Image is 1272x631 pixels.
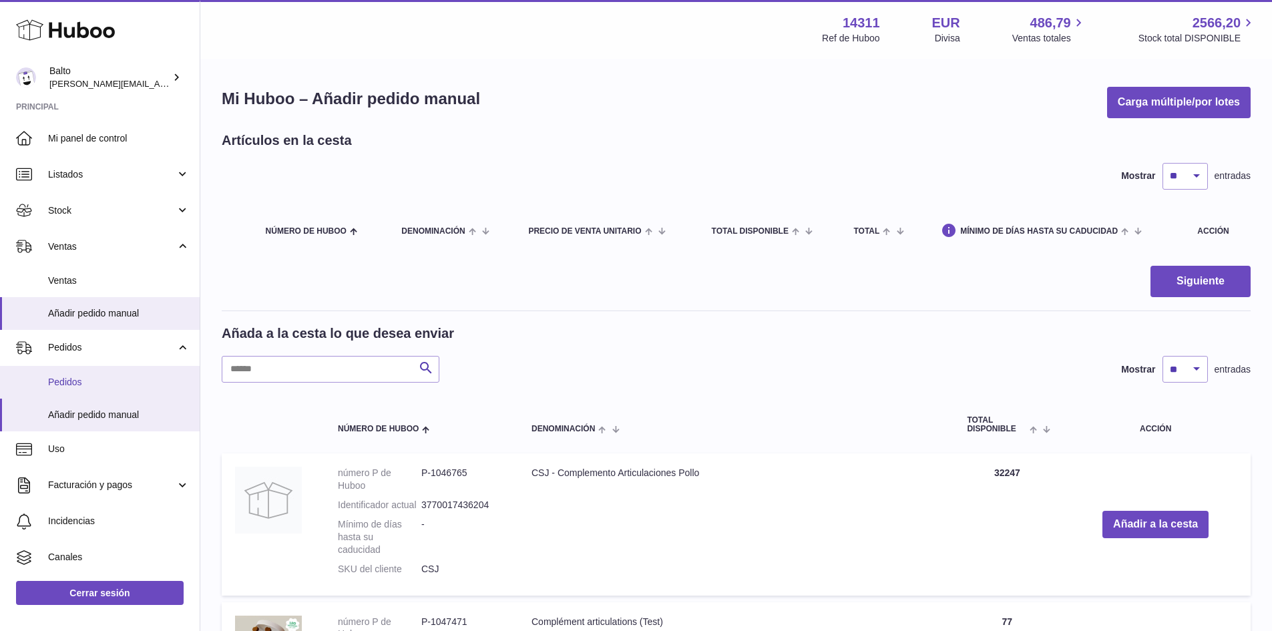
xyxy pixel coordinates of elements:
[48,409,190,421] span: Añadir pedido manual
[1197,227,1237,236] div: Acción
[338,518,421,556] dt: Mínimo de días hasta su caducidad
[222,88,480,110] h1: Mi Huboo – Añadir pedido manual
[853,227,879,236] span: Total
[48,443,190,455] span: Uso
[235,467,302,534] img: CSJ - Complemento Articulaciones Pollo
[222,132,352,150] h2: Artículos en la cesta
[48,168,176,181] span: Listados
[967,416,1026,433] span: Total DISPONIBLE
[48,240,176,253] span: Ventas
[1012,32,1086,45] span: Ventas totales
[421,563,505,576] dd: CSJ
[528,227,641,236] span: Precio de venta unitario
[1107,87,1251,118] button: Carga múltiple/por lotes
[421,499,505,511] dd: 3770017436204
[518,453,953,595] td: CSJ - Complemento Articulaciones Pollo
[338,425,419,433] span: Número de Huboo
[1150,266,1251,297] button: Siguiente
[338,499,421,511] dt: Identificador actual
[1030,14,1071,32] span: 486,79
[48,515,190,528] span: Incidencias
[1193,14,1241,32] span: 2566,20
[932,14,960,32] strong: EUR
[712,227,789,236] span: Total DISPONIBLE
[953,453,1060,595] td: 32247
[1215,170,1251,182] span: entradas
[401,227,465,236] span: Denominación
[266,227,347,236] span: Número de Huboo
[338,467,421,492] dt: número P de Huboo
[49,65,170,90] div: Balto
[1138,14,1256,45] a: 2566,20 Stock total DISPONIBLE
[48,274,190,287] span: Ventas
[1138,32,1256,45] span: Stock total DISPONIBLE
[960,227,1118,236] span: Mínimo de días hasta su caducidad
[48,341,176,354] span: Pedidos
[48,479,176,491] span: Facturación y pagos
[16,67,36,87] img: laura@balto.es
[1121,170,1155,182] label: Mostrar
[48,204,176,217] span: Stock
[1121,363,1155,376] label: Mostrar
[1060,403,1251,447] th: Acción
[48,132,190,145] span: Mi panel de control
[222,325,454,343] h2: Añada a la cesta lo que desea enviar
[532,425,595,433] span: Denominación
[1102,511,1209,538] button: Añadir a la cesta
[338,563,421,576] dt: SKU del cliente
[48,551,190,564] span: Canales
[843,14,880,32] strong: 14311
[421,518,505,556] dd: -
[421,467,505,492] dd: P-1046765
[1215,363,1251,376] span: entradas
[822,32,879,45] div: Ref de Huboo
[48,307,190,320] span: Añadir pedido manual
[16,581,184,605] a: Cerrar sesión
[935,32,960,45] div: Divisa
[1012,14,1086,45] a: 486,79 Ventas totales
[49,78,268,89] span: [PERSON_NAME][EMAIL_ADDRESS][DOMAIN_NAME]
[48,376,190,389] span: Pedidos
